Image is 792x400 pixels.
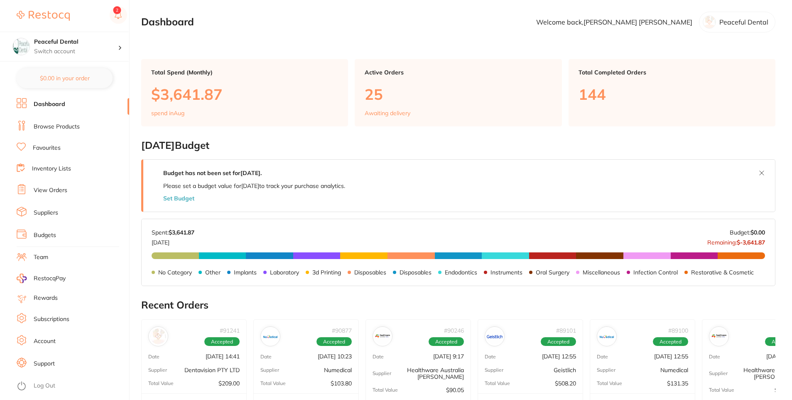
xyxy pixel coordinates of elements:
[485,380,510,386] p: Total Value
[32,165,71,173] a: Inventory Lists
[206,353,240,360] p: [DATE] 14:41
[373,353,384,359] p: Date
[17,380,127,393] button: Log Out
[709,353,720,359] p: Date
[446,386,464,393] p: $90.05
[318,353,352,360] p: [DATE] 10:23
[34,337,56,346] a: Account
[17,274,66,283] a: RestocqPay
[541,337,576,346] span: Accepted
[33,144,61,152] a: Favourites
[141,59,348,126] a: Total Spend (Monthly)$3,641.87spend inAug
[707,236,765,246] p: Remaining:
[331,380,352,386] p: $103.80
[400,269,432,276] p: Disposables
[711,328,727,344] img: Healthware Australia Ridley
[34,100,65,109] a: Dashboard
[490,269,522,276] p: Instruments
[204,337,240,346] span: Accepted
[17,11,70,21] img: Restocq Logo
[34,294,58,302] a: Rewards
[34,360,55,368] a: Support
[163,169,262,177] strong: Budget has not been set for [DATE] .
[365,86,552,103] p: 25
[260,367,279,373] p: Supplier
[445,269,477,276] p: Endodontics
[163,183,345,189] p: Please set a budget value for [DATE] to track your purchase analytics.
[375,328,390,344] img: Healthware Australia Ridley
[597,380,622,386] p: Total Value
[429,337,464,346] span: Accepted
[597,367,615,373] p: Supplier
[737,239,765,246] strong: $-3,641.87
[597,353,608,359] p: Date
[485,353,496,359] p: Date
[555,380,576,386] p: $508.20
[34,209,58,217] a: Suppliers
[599,328,615,344] img: Numedical
[262,328,278,344] img: Numedical
[444,327,464,333] p: # 90246
[141,16,194,28] h2: Dashboard
[163,195,194,202] button: Set Budget
[709,387,734,393] p: Total Value
[141,140,775,151] h2: [DATE] Budget
[654,353,688,360] p: [DATE] 12:55
[34,47,118,56] p: Switch account
[324,366,352,373] p: Numedical
[220,327,240,333] p: # 91241
[34,123,80,131] a: Browse Products
[152,236,194,246] p: [DATE]
[13,38,29,55] img: Peaceful Dental
[583,269,620,276] p: Miscellaneous
[569,59,775,126] a: Total Completed Orders144
[316,337,352,346] span: Accepted
[148,380,174,386] p: Total Value
[365,110,410,116] p: Awaiting delivery
[691,269,754,276] p: Restorative & Cosmetic
[34,382,55,390] a: Log Out
[218,380,240,386] p: $209.00
[487,328,503,344] img: Geistlich
[653,337,688,346] span: Accepted
[34,274,66,283] span: RestocqPay
[148,367,167,373] p: Supplier
[312,269,341,276] p: 3d Printing
[579,86,765,103] p: 144
[668,327,688,333] p: # 89100
[260,380,286,386] p: Total Value
[34,253,48,262] a: Team
[151,86,338,103] p: $3,641.87
[34,186,67,195] a: View Orders
[270,269,299,276] p: Laboratory
[205,269,221,276] p: Other
[730,229,765,236] p: Budget:
[365,69,552,76] p: Active Orders
[485,367,503,373] p: Supplier
[391,366,464,380] p: Healthware Australia [PERSON_NAME]
[158,269,192,276] p: No Category
[148,353,159,359] p: Date
[34,38,118,46] h4: Peaceful Dental
[579,69,765,76] p: Total Completed Orders
[141,299,775,311] h2: Recent Orders
[556,327,576,333] p: # 89101
[184,366,240,373] p: Dentavision PTY LTD
[17,68,113,88] button: $0.00 in your order
[373,370,391,376] p: Supplier
[536,269,569,276] p: Oral Surgery
[151,110,184,116] p: spend in Aug
[355,59,562,126] a: Active Orders25Awaiting delivery
[169,229,194,236] strong: $3,641.87
[17,274,27,283] img: RestocqPay
[260,353,272,359] p: Date
[354,269,386,276] p: Disposables
[433,353,464,360] p: [DATE] 9:17
[719,18,768,26] p: Peaceful Dental
[542,353,576,360] p: [DATE] 12:55
[750,229,765,236] strong: $0.00
[34,315,69,323] a: Subscriptions
[660,366,688,373] p: Numedical
[536,18,692,26] p: Welcome back, [PERSON_NAME] [PERSON_NAME]
[151,69,338,76] p: Total Spend (Monthly)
